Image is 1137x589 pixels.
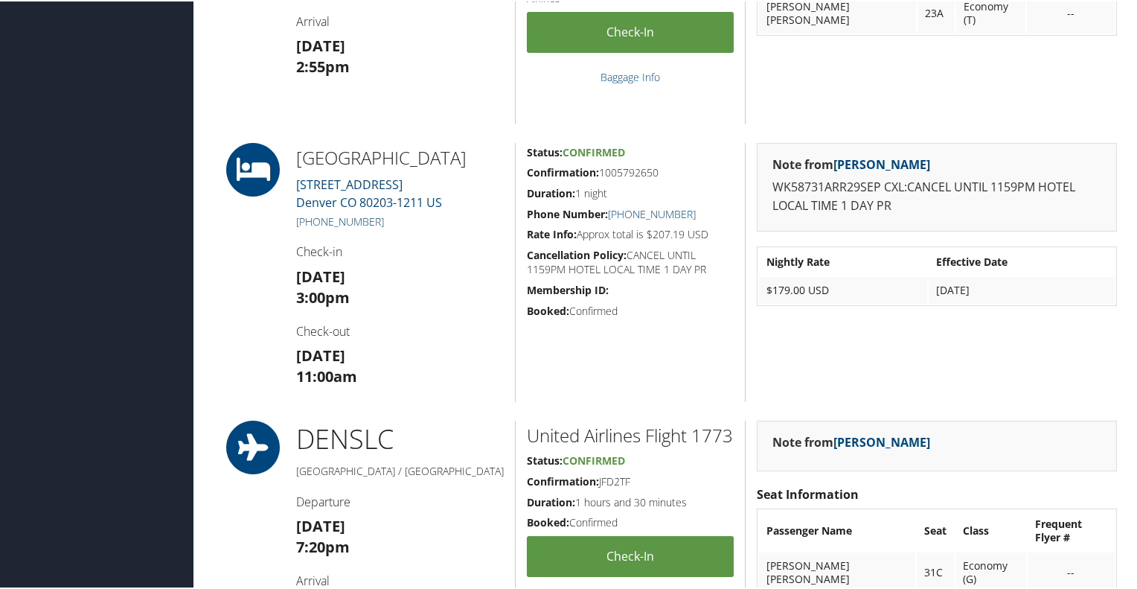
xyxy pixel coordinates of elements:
[527,246,627,261] strong: Cancellation Policy:
[527,10,734,51] a: Check-in
[296,213,384,227] a: [PHONE_NUMBER]
[1035,564,1107,578] div: --
[527,494,734,509] h5: 1 hours and 30 minutes
[527,226,577,240] strong: Rate Info:
[296,34,345,54] strong: [DATE]
[296,12,504,28] h4: Arrival
[527,514,734,529] h5: Confirmed
[527,473,734,488] h5: JFD2TF
[296,419,504,456] h1: DEN SLC
[296,144,504,169] h2: [GEOGRAPHIC_DATA]
[527,226,734,241] h5: Approx total is $207.19 USD
[296,344,345,364] strong: [DATE]
[955,509,1026,550] th: Class
[772,176,1101,214] p: WK58731ARR29SEP CXL:CANCEL UNTIL 1159PM HOTEL LOCAL TIME 1 DAY PR
[296,535,350,555] strong: 7:20pm
[296,515,345,535] strong: [DATE]
[296,462,504,477] h5: [GEOGRAPHIC_DATA] / [GEOGRAPHIC_DATA]
[296,55,350,75] strong: 2:55pm
[527,185,734,200] h5: 1 night
[527,164,599,178] strong: Confirmation:
[296,322,504,338] h4: Check-out
[759,247,927,274] th: Nightly Rate
[1034,5,1107,19] div: --
[929,247,1115,274] th: Effective Date
[527,185,575,199] strong: Duration:
[527,164,734,179] h5: 1005792650
[527,281,609,296] strong: Membership ID:
[527,144,563,158] strong: Status:
[527,514,569,528] strong: Booked:
[563,144,625,158] span: Confirmed
[296,175,442,209] a: [STREET_ADDRESS]Denver CO 80203-1211 US
[527,206,608,220] strong: Phone Number:
[527,452,563,466] strong: Status:
[527,246,734,276] h5: CANCEL UNTIL 1159PM HOTEL LOCAL TIME 1 DAY PR
[296,571,504,588] h4: Arrival
[527,473,599,487] strong: Confirmation:
[527,494,575,508] strong: Duration:
[296,365,357,385] strong: 11:00am
[296,286,350,306] strong: 3:00pm
[833,155,930,171] a: [PERSON_NAME]
[563,452,625,466] span: Confirmed
[527,302,734,317] h5: Confirmed
[527,535,734,576] a: Check-in
[757,485,859,501] strong: Seat Information
[833,433,930,449] a: [PERSON_NAME]
[917,509,954,550] th: Seat
[527,302,569,316] strong: Booked:
[600,69,660,83] a: Baggage Info
[527,421,734,447] h2: United Airlines Flight 1773
[296,492,504,509] h4: Departure
[772,155,930,171] strong: Note from
[608,206,696,220] a: [PHONE_NUMBER]
[1028,509,1115,550] th: Frequent Flyer #
[929,276,1115,302] td: [DATE]
[296,265,345,285] strong: [DATE]
[759,509,915,550] th: Passenger Name
[772,433,930,449] strong: Note from
[296,242,504,258] h4: Check-in
[759,276,927,302] td: $179.00 USD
